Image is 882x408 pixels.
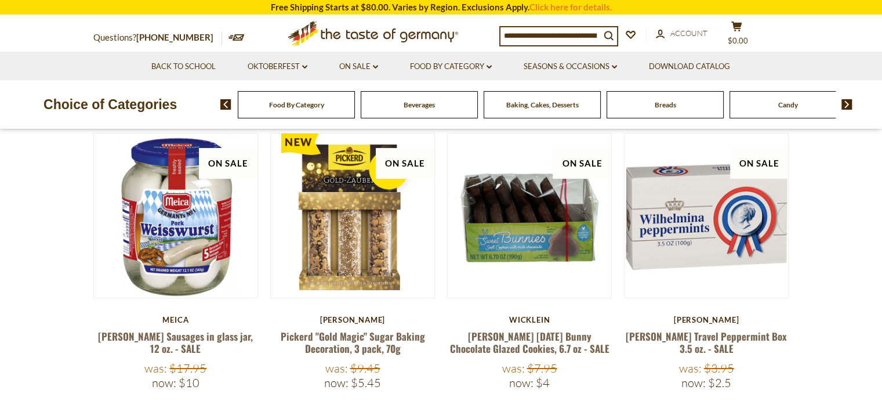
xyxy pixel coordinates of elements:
a: Oktoberfest [248,60,307,73]
a: Beverages [404,100,435,109]
div: Wicklein [447,315,612,324]
button: $0.00 [720,21,754,50]
img: Wicklein Easter Bunny Chocolate Glazed Cookies, 6.7 oz - SALE [448,133,612,298]
span: $3.95 [704,361,734,375]
div: [PERSON_NAME] [624,315,789,324]
p: Questions? [93,30,222,45]
div: Meica [93,315,259,324]
span: $4 [536,375,550,390]
span: $0.00 [728,36,748,45]
label: Now: [152,375,176,390]
label: Now: [509,375,533,390]
a: [PERSON_NAME] Sausages in glass jar, 12 oz. - SALE [98,329,253,356]
img: next arrow [841,99,852,110]
a: Food By Category [410,60,492,73]
a: Seasons & Occasions [524,60,617,73]
span: $5.45 [351,375,381,390]
a: Account [656,27,707,40]
span: $7.95 [527,361,557,375]
label: Now: [324,375,349,390]
span: $2.5 [708,375,731,390]
a: [PERSON_NAME] Travel Peppermint Box 3.5 oz. - SALE [626,329,787,356]
span: $10 [179,375,199,390]
img: Meica Weisswurst Sausages in glass jar, 12 oz. - SALE [94,133,258,298]
label: Was: [679,361,702,375]
span: $9.45 [350,361,380,375]
a: Breads [655,100,676,109]
img: previous arrow [220,99,231,110]
span: Account [670,28,707,38]
label: Now: [681,375,706,390]
label: Was: [325,361,347,375]
a: Click here for details. [529,2,612,12]
a: On Sale [339,60,378,73]
a: Candy [778,100,798,109]
a: Download Catalog [649,60,730,73]
a: Back to School [151,60,216,73]
a: Pickerd "Gold Magic" Sugar Baking Decoration, 3 pack, 70g [280,329,424,356]
a: [PHONE_NUMBER] [136,32,213,42]
a: Baking, Cakes, Desserts [506,100,579,109]
img: Wilhelmina Travel Peppermint Box 3.5 oz. - SALE [625,133,789,298]
label: Was: [144,361,167,375]
label: Was: [502,361,525,375]
img: Pickerd "Gold Magic" Sugar Baking Decoration, 3 pack, 70g [271,133,435,298]
a: [PERSON_NAME] [DATE] Bunny Chocolate Glazed Cookies, 6.7 oz - SALE [450,329,609,356]
a: Food By Category [269,100,324,109]
div: [PERSON_NAME] [270,315,435,324]
span: $17.95 [169,361,206,375]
